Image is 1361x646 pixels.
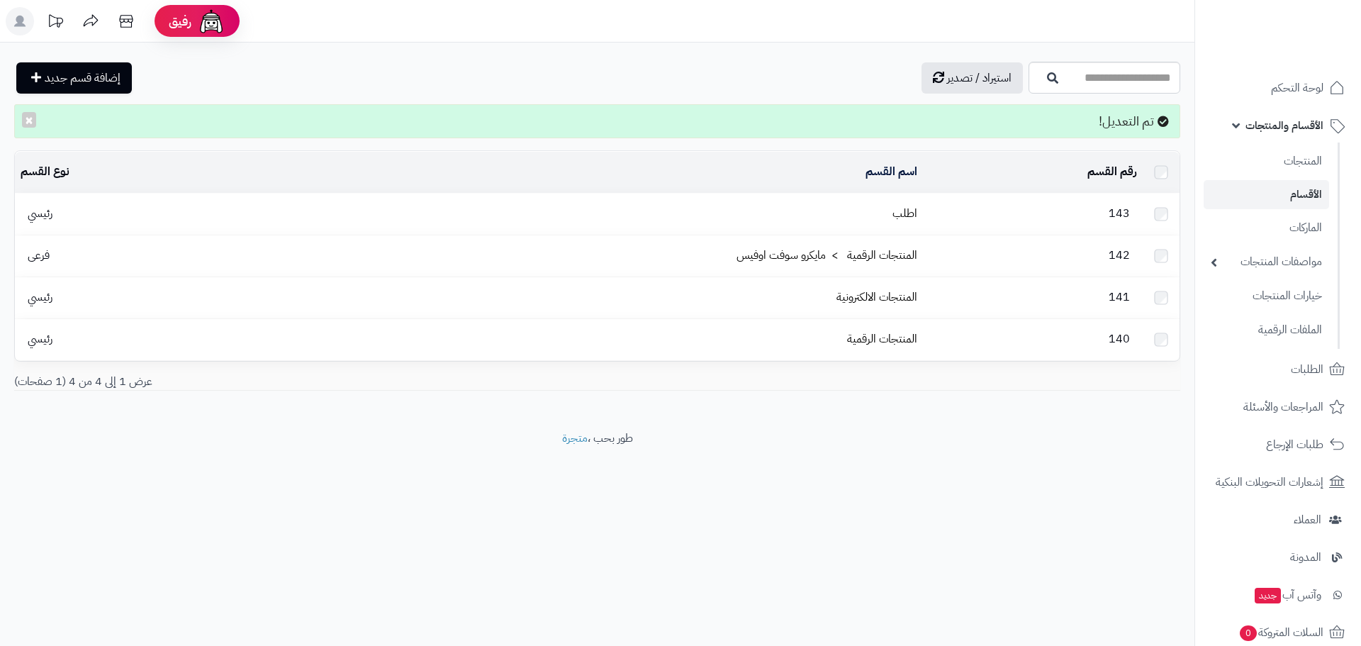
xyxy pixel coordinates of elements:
[1204,180,1329,209] a: الأقسام
[15,152,232,193] td: نوع القسم
[21,289,60,306] span: رئيسي
[1290,547,1321,567] span: المدونة
[21,330,60,347] span: رئيسي
[1102,205,1137,222] span: 143
[1204,503,1352,537] a: العملاء
[1271,78,1323,98] span: لوحة التحكم
[1204,281,1329,311] a: خيارات المنتجات
[1266,435,1323,455] span: طلبات الإرجاع
[1291,360,1323,379] span: الطلبات
[21,247,57,264] span: فرعى
[1204,540,1352,574] a: المدونة
[1204,247,1329,277] a: مواصفات المنتجات
[1204,71,1352,105] a: لوحة التحكم
[21,205,60,222] span: رئيسي
[169,13,191,30] span: رفيق
[22,112,36,128] button: ×
[197,7,225,35] img: ai-face.png
[736,247,917,264] a: المنتجات الرقمية > مايكرو سوفت اوفيس
[45,69,121,87] span: إضافة قسم جديد
[1265,38,1348,67] img: logo-2.png
[1294,510,1321,530] span: العملاء
[4,374,598,390] div: عرض 1 إلى 4 من 4 (1 صفحات)
[1243,397,1323,417] span: المراجعات والأسئلة
[1204,352,1352,386] a: الطلبات
[1102,330,1137,347] span: 140
[1204,315,1329,345] a: الملفات الرقمية
[1245,116,1323,135] span: الأقسام والمنتجات
[892,205,917,222] a: اطلب
[1238,623,1323,642] span: السلات المتروكة
[1204,390,1352,424] a: المراجعات والأسئلة
[1216,472,1323,492] span: إشعارات التحويلات البنكية
[1102,247,1137,264] span: 142
[1253,585,1321,605] span: وآتس آب
[38,7,73,39] a: تحديثات المنصة
[929,164,1137,180] div: رقم القسم
[562,430,588,447] a: متجرة
[866,163,917,180] a: اسم القسم
[1204,146,1329,177] a: المنتجات
[836,289,917,306] a: المنتجات الالكترونية
[922,62,1023,94] a: استيراد / تصدير
[1204,465,1352,499] a: إشعارات التحويلات البنكية
[1255,588,1281,603] span: جديد
[947,69,1012,87] span: استيراد / تصدير
[847,330,917,347] a: المنتجات الرقمية
[16,62,132,94] a: إضافة قسم جديد
[1240,625,1257,641] span: 0
[1204,578,1352,612] a: وآتس آبجديد
[14,104,1180,138] div: تم التعديل!
[1102,289,1137,306] span: 141
[1204,213,1329,243] a: الماركات
[1204,428,1352,462] a: طلبات الإرجاع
